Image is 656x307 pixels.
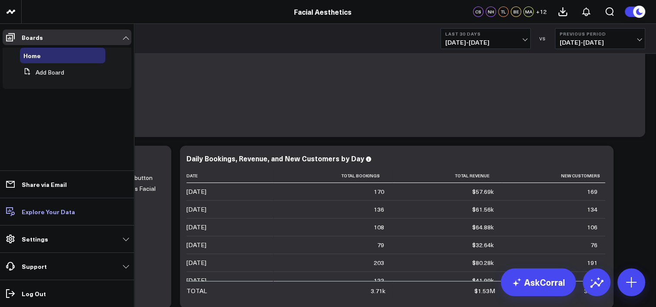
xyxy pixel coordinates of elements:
p: Boards [22,34,43,41]
button: +12 [536,7,547,17]
div: 108 [374,223,384,232]
div: TOTAL [186,287,207,295]
a: AskCorral [501,268,576,296]
div: [DATE] [186,187,206,196]
div: 170 [374,187,384,196]
a: Log Out [3,286,131,301]
div: $80.28k [472,258,494,267]
th: Total Revenue [392,169,502,183]
div: 136 [374,205,384,214]
div: BE [511,7,521,17]
div: $1.53M [474,287,495,295]
div: $32.64k [472,241,494,249]
div: 122 [374,276,384,285]
button: Previous Period[DATE]-[DATE] [555,28,645,49]
div: [DATE] [186,276,206,285]
div: 191 [587,258,597,267]
div: [DATE] [186,258,206,267]
button: Last 30 Days[DATE]-[DATE] [441,28,531,49]
div: VS [535,36,551,41]
p: Explore Your Data [22,208,75,215]
div: $61.56k [472,205,494,214]
div: $41.99k [472,276,494,285]
div: MA [523,7,534,17]
div: 134 [587,205,597,214]
p: Share via Email [22,181,67,188]
th: Date [186,169,273,183]
div: Daily Bookings, Revenue, and New Customers by Day [186,153,364,163]
div: 203 [374,258,384,267]
div: 169 [587,187,597,196]
span: [DATE] - [DATE] [560,39,640,46]
p: Log Out [22,290,46,297]
button: Add Board [20,65,64,80]
span: [DATE] - [DATE] [445,39,526,46]
a: Home [23,52,41,59]
span: Home [23,51,41,60]
a: Facial Aesthetics [294,7,352,16]
p: Settings [22,235,48,242]
div: [DATE] [186,241,206,249]
div: $64.88k [472,223,494,232]
b: Previous Period [560,31,640,36]
div: [DATE] [186,223,206,232]
div: 79 [377,241,384,249]
p: Support [22,263,47,270]
div: $57.69k [472,187,494,196]
th: Total Bookings [273,169,392,183]
div: [DATE] [186,205,206,214]
b: Last 30 Days [445,31,526,36]
div: TL [498,7,509,17]
th: New Customers [502,169,605,183]
div: 76 [591,241,597,249]
div: NH [486,7,496,17]
div: 106 [587,223,597,232]
div: CS [473,7,483,17]
span: + 12 [536,9,547,15]
div: 3.71k [371,287,385,295]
